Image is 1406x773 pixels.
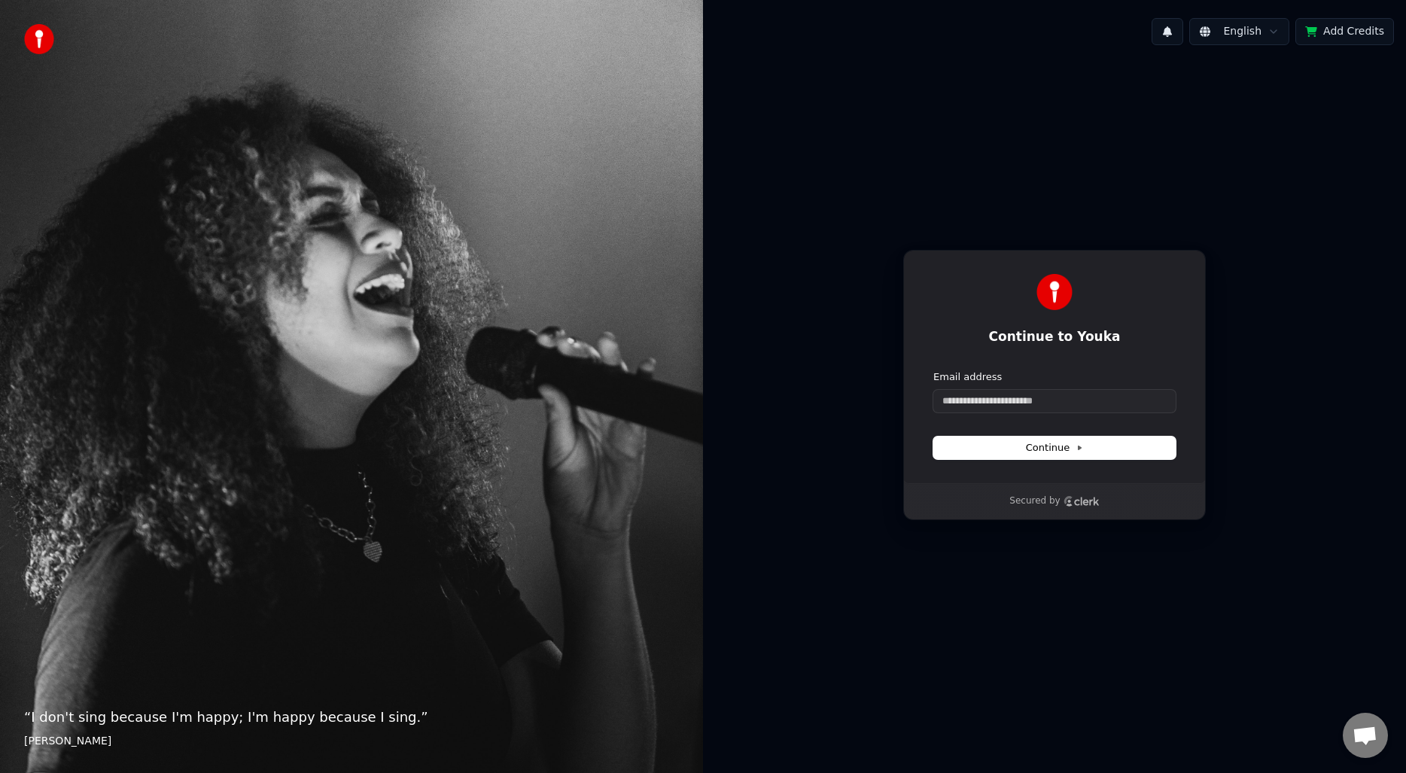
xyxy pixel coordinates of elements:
[24,734,679,749] footer: [PERSON_NAME]
[1295,18,1394,45] button: Add Credits
[1009,495,1060,507] p: Secured by
[24,24,54,54] img: youka
[933,328,1176,346] h1: Continue to Youka
[1036,274,1073,310] img: Youka
[1064,496,1100,507] a: Clerk logo
[933,437,1176,459] button: Continue
[1026,441,1083,455] span: Continue
[24,707,679,728] p: “ I don't sing because I'm happy; I'm happy because I sing. ”
[933,370,1002,384] label: Email address
[1343,713,1388,758] div: Open chat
